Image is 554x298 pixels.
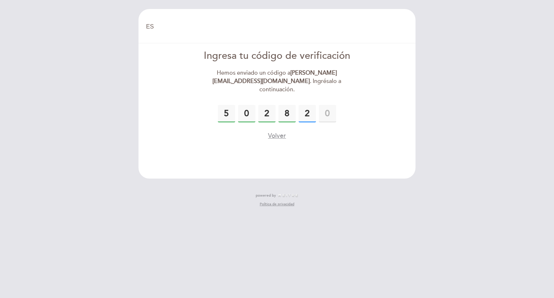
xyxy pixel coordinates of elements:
a: powered by [256,193,298,198]
input: 0 [278,105,296,122]
input: 0 [238,105,255,122]
div: Ingresa tu código de verificación [194,49,360,63]
button: Volver [268,131,286,140]
a: Política de privacidad [260,202,294,207]
img: MEITRE [278,194,298,197]
strong: [PERSON_NAME][EMAIL_ADDRESS][DOMAIN_NAME] [212,69,337,85]
span: powered by [256,193,276,198]
div: Hemos enviado un código a . Ingrésalo a continuación. [194,69,360,94]
input: 0 [319,105,336,122]
input: 0 [299,105,316,122]
input: 0 [258,105,276,122]
input: 0 [218,105,235,122]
